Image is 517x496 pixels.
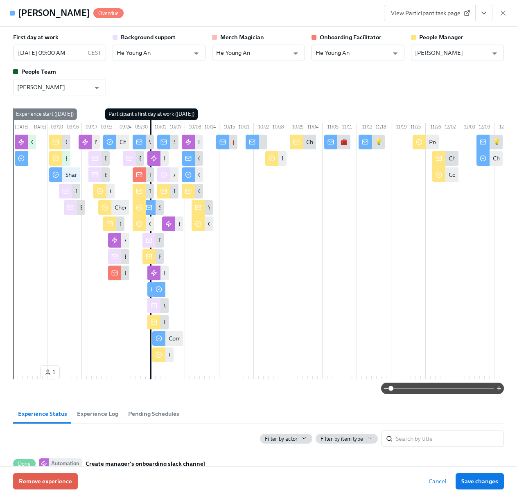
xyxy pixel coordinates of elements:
[21,68,56,75] strong: People Team
[461,477,498,485] span: Save changes
[19,477,72,485] span: Remove experience
[208,220,312,228] div: Complete your tasks for the first 30 days
[110,187,218,195] div: Confirm you'll create the onboarding plan
[90,81,103,94] button: Open
[45,368,55,377] span: 1
[174,187,335,195] div: FYI: {{ participant.firstName }} received their onboarding pass
[164,318,275,326] div: Invites for New [PERSON_NAME] Sessions
[169,351,341,359] div: Complete these tasks during {{ participant.fullName }}'s first week
[115,203,334,212] div: Check out the tasks you need to do 1 week before {{ participant.firstName }} first day
[423,473,452,489] button: Cancel
[105,154,365,162] div: Background support for Cohort of {{ participant.startDate | MMMM Do, YYYY }} : Take care of badges
[190,47,203,60] button: Open
[282,154,484,162] div: Prepare for a feedback conversation with {{ participant.fullName }} on day 30
[149,138,334,146] div: Welcome from our CEO [PERSON_NAME] and the Management Team
[149,171,384,179] div: Topics to talk about on day 1 with your cohort of {{ participant.startDate | MMM DD YYYY }}
[49,458,82,469] div: Automation
[124,236,236,244] div: Add facilitator to onboarding slack channel
[105,171,368,179] div: Background support for cohort of Participant: First day at work | MMMM Do, YYYY: Create Day 1 Sheet
[208,203,363,212] div: Your tasks for the first 30 days for {{ participant.fullName }}
[391,9,469,17] span: View Participant task page
[178,220,254,228] div: Enroll in compliance training
[265,435,298,443] span: Filter by actor
[13,123,47,133] div: [DATE] – [DATE]
[139,154,382,162] div: Background Support for Cohort of {{ participant.startDate | MMMM Do, YYYY }}: Intro Sessions
[306,138,474,146] div: Check the tasks to do before day 60 of {{ participant.fullName }}
[357,123,391,133] div: 11/12 – 11/18
[47,123,82,133] div: 09/10 – 09/16
[233,138,315,146] div: 🧰 Tool of the month: Workday!
[341,138,424,146] div: 🧰 Tool of the month: Donut 🍩
[95,138,207,146] div: Manager Invitation to Onboarding Sessions
[456,473,504,489] button: Save changes
[124,253,390,261] div: Background support for cohort {{ participant.startDate | MMMM Do, YYYY }} - tasks 1 week before s...
[120,138,280,146] div: Check the detailed agenda for your first day at Kleinanzeigen!
[121,34,176,41] strong: Background support
[13,108,77,120] div: Experience start ([DATE])
[18,7,90,19] h4: [PERSON_NAME]
[198,138,269,146] div: Invite to Goodvibes [DATE]
[164,269,251,277] div: Invitation to Onboarding Sessions
[105,108,198,120] div: Participant's first day at work ([DATE])
[65,154,334,162] div: {{ participant.fullName }} has been successfully added to Kleinanzeigen's Onboarding under your Team
[75,187,320,195] div: Background support for cohort of {{ participant.startDate | MMMM Do, YYYY }}: Check Agenda
[220,34,264,41] strong: Merch Magician
[86,459,205,469] strong: Create manager's onboarding slack channel
[288,123,323,133] div: 10/29 – 11/04
[488,47,501,60] button: Open
[198,154,255,162] div: Goodvibes [DATE] 🥳
[260,434,312,444] button: Filter by actor
[429,477,447,485] span: Cancel
[13,461,36,467] span: Done
[93,10,124,16] span: Overdue
[219,123,254,133] div: 10/15 – 10/21
[198,187,395,195] div: Give feedback to the onboarding process of {{ participant.fullName }} so far
[159,236,436,244] div: Background support for cohort {{ participant.startDate | MMMM Do, YYYY }} - ToDo on the Onboardin...
[316,434,378,444] button: Filter by item type
[320,34,382,41] strong: Onboarding Facilitator
[40,365,60,379] button: 1
[391,123,426,133] div: 11/19 – 11/25
[82,123,116,133] div: 09/17 – 09/23
[88,49,101,57] p: CEST
[384,5,476,21] a: View Participant task page
[13,33,59,41] label: First day at work
[321,435,363,443] span: Filter by item type
[77,409,118,419] span: Experience Log
[124,269,376,277] div: Do these tasks 1 week before first day - Onboarding {{ participant.startDate | MMMM Do, YYYY }}
[116,123,151,133] div: 09/24 – 09/30
[18,409,67,419] span: Experience Status
[289,47,302,60] button: Open
[426,123,460,133] div: 11/26 – 12/02
[159,253,361,261] div: FYI: Fun tasks we invited {{ participant.firstName }} to do before their first day
[80,203,326,212] div: Background support for cohort of {{ participant.startDate | MMMM Do, YYYY }}: Badge Request
[262,138,361,146] div: 💡Tip of the month: meet new people
[159,203,332,212] div: See you in [GEOGRAPHIC_DATA]! Check out the meeting point 📍
[128,409,179,419] span: Pending Schedules
[185,123,219,133] div: 10/08 – 10/14
[396,431,504,447] input: Search by title
[460,123,494,133] div: 12/03 – 12/09
[254,123,288,133] div: 10/22 – 10/28
[164,302,226,310] div: Welcome to MT Session
[149,187,353,195] div: Time to check that {{ participant.firstName }}'s Okta account is up and running
[65,171,148,179] div: Share your IT set up preferences
[120,220,289,228] div: Check out the schedule for {{ participant.firstName }}'s first week
[13,473,78,489] button: Remove experience
[174,171,233,179] div: Are these people PMs?
[198,171,336,179] div: Give us feedback about your first week of onboarding
[323,123,357,133] div: 11/05 – 11/11
[31,138,145,146] div: Create manager's onboarding slack channel
[419,34,463,41] strong: People Manager
[164,154,224,162] div: Invite to slack channels
[389,47,402,60] button: Open
[475,5,492,21] button: View task page
[174,138,269,146] div: Start your Onboarding Pass game 🎁
[149,220,348,228] div: Confirm somebody will welcome {{ participant.firstName }} on their first day
[169,334,256,343] div: Complete your profile in Workday
[65,138,252,146] div: Check your tasks for {{ participant.firstName }}'s 90 days of Onboarding
[151,123,185,133] div: 10/01 – 10/07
